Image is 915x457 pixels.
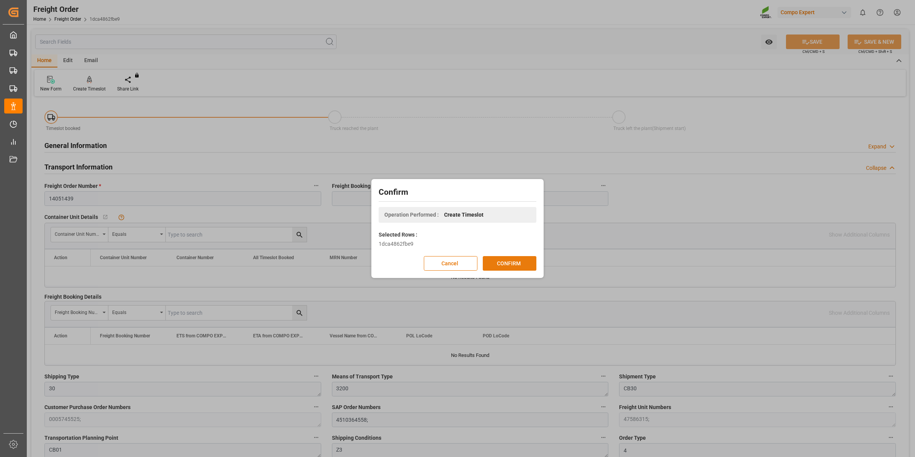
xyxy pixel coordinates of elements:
div: 1dca4862fbe9 [379,240,536,248]
h2: Confirm [379,186,536,199]
span: Operation Performed : [384,211,439,219]
button: Cancel [424,256,477,271]
span: Create Timeslot [444,211,484,219]
label: Selected Rows : [379,231,417,239]
button: CONFIRM [483,256,536,271]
